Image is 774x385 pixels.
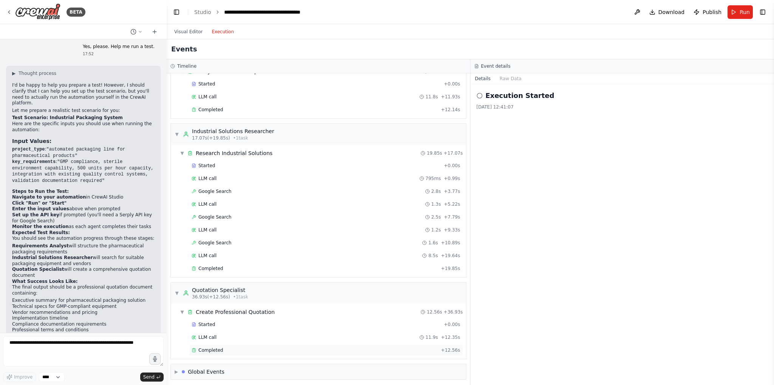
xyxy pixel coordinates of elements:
button: Run [728,5,753,19]
button: Improve [3,372,36,382]
li: will create a comprehensive quotation document [12,267,155,278]
button: Show right sidebar [757,7,768,17]
span: + 19.64s [441,253,460,259]
span: Send [143,374,155,380]
button: Start a new chat [149,27,161,36]
span: + 36.93s [444,309,463,315]
span: 1.2s [431,227,441,233]
img: Logo [15,3,60,20]
span: Google Search [198,188,231,194]
button: Raw Data [495,73,526,84]
span: 1.6s [428,240,438,246]
strong: Industrial Solutions Researcher [12,255,93,260]
button: Download [646,5,688,19]
li: Professional terms and conditions [12,327,155,333]
span: + 0.00s [444,81,460,87]
div: Global Events [188,368,224,376]
span: + 19.85s [441,265,460,272]
span: 795ms [426,175,441,182]
code: "automated packaging line for pharmaceutical products" [12,147,125,158]
div: Research Industrial Solutions [196,149,272,157]
button: Visual Editor [170,27,207,36]
span: + 0.00s [444,163,460,169]
span: LLM call [198,94,217,100]
span: 12.56s [427,309,442,315]
h3: Timeline [177,63,197,69]
li: Compliance documentation requirements [12,321,155,328]
h2: Execution Started [486,90,554,101]
span: 1.3s [431,201,441,207]
li: will structure the pharmaceutical packaging requirements [12,243,155,255]
strong: Set up the API key [12,212,59,217]
span: LLM call [198,227,217,233]
span: Google Search [198,214,231,220]
span: LLM call [198,334,217,340]
li: above when prompted [12,206,155,212]
li: : [12,146,155,159]
strong: Enter the input values [12,206,69,211]
button: Details [471,73,495,84]
span: + 12.14s [441,107,460,113]
span: 8.5s [428,253,438,259]
span: 17.07s (+19.85s) [192,135,230,141]
li: Technical specs for GMP-compliant equipment [12,304,155,310]
div: Industrial Solutions Researcher [192,127,274,135]
li: as each agent completes their tasks [12,224,155,230]
strong: Quotation Specialist [12,267,64,272]
span: Google Search [198,240,231,246]
span: Improve [14,374,33,380]
strong: Test Scenario: Industrial Packaging System [12,115,123,120]
li: : [12,159,155,184]
strong: Steps to Run the Test: [12,189,69,194]
li: in CrewAI Studio [12,194,155,200]
button: Hide left sidebar [171,7,182,17]
span: ▼ [180,309,184,315]
span: 19.85s [427,150,442,156]
span: Completed [198,265,223,272]
span: Started [198,81,215,87]
span: 11.8s [426,94,438,100]
strong: Navigate to your automation [12,194,86,200]
span: ▼ [175,290,179,296]
p: Yes, please. Help me run a test. [83,44,155,50]
strong: Requirements Analyst [12,243,69,248]
div: BETA [67,8,85,17]
span: LLM call [198,253,217,259]
h2: Events [171,44,197,54]
li: will search for suitable packaging equipment and vendors [12,255,155,267]
span: + 17.07s [444,150,463,156]
button: Send [140,373,164,382]
button: Execution [207,27,238,36]
span: Run [740,8,750,16]
span: + 12.35s [441,334,460,340]
span: Publish [703,8,721,16]
span: Started [198,321,215,328]
span: LLM call [198,175,217,182]
p: I'd be happy to help you prepare a test! However, I should clarify that I can help you set up the... [12,82,155,106]
span: ▶ [12,70,15,76]
button: Publish [690,5,724,19]
li: if prompted (you'll need a Serply API key for Google Search) [12,212,155,224]
span: ▶ [175,369,178,375]
div: Quotation Specialist [192,286,248,294]
span: + 3.77s [444,188,460,194]
li: Vendor recommendations and pricing [12,310,155,316]
code: "GMP compliance, sterile environment capability, 500 units per hour capacity, integration with ex... [12,159,153,183]
nav: breadcrumb [194,8,309,16]
button: ▶Thought process [12,70,56,76]
span: 2.8s [431,188,441,194]
span: Download [658,8,685,16]
code: key_requirements [12,159,56,165]
div: [DATE] 12:41:07 [477,104,768,110]
span: + 10.89s [441,240,460,246]
span: + 11.93s [441,94,460,100]
span: LLM call [198,201,217,207]
span: Thought process [19,70,56,76]
div: 17:52 [83,51,155,57]
span: + 0.99s [444,175,460,182]
button: Switch to previous chat [127,27,146,36]
p: You should see the automation progress through these stages: [12,236,155,242]
span: ▼ [175,131,179,137]
button: Click to speak your automation idea [149,353,161,365]
strong: Click "Run" or "Start" [12,200,67,206]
